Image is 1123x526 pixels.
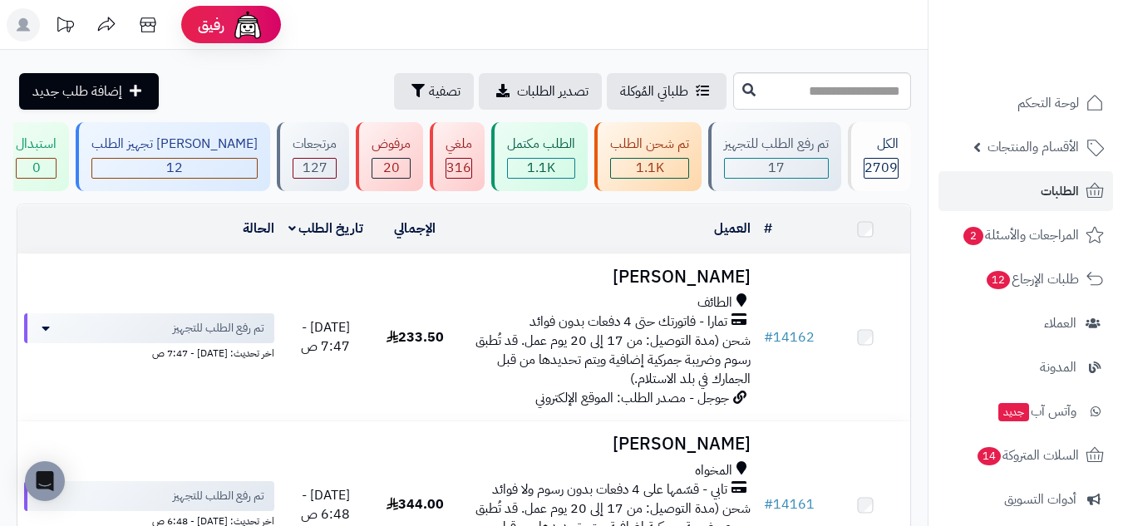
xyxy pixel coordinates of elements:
[293,135,337,154] div: مرتجعات
[985,268,1079,291] span: طلبات الإرجاع
[301,317,350,356] span: [DATE] - 7:47 ص
[610,135,689,154] div: تم شحن الطلب
[864,135,899,154] div: الكل
[446,159,471,178] div: 316
[591,122,705,191] a: تم شحن الطلب 1.1K
[938,347,1113,387] a: المدونة
[466,435,751,454] h3: [PERSON_NAME]
[1041,179,1079,203] span: الطلبات
[303,158,328,178] span: 127
[724,135,829,154] div: تم رفع الطلب للتجهيز
[394,219,436,238] a: الإجمالي
[394,73,474,110] button: تصفية
[938,479,1113,519] a: أدوات التسويق
[372,135,411,154] div: مرفوض
[988,135,1079,159] span: الأقسام والمنتجات
[44,8,86,46] a: تحديثات المنصة
[429,81,461,101] span: تصفية
[446,158,471,178] span: 316
[32,81,122,101] span: إضافة طلب جديد
[19,73,159,110] a: إضافة طلب جديد
[72,122,273,191] a: [PERSON_NAME] تجهيز الطلب 12
[492,480,727,499] span: تابي - قسّمها على 4 دفعات بدون رسوم ولا فوائد
[383,158,400,178] span: 20
[938,259,1113,299] a: طلبات الإرجاع12
[243,219,274,238] a: الحالة
[695,461,732,480] span: المخواه
[488,122,591,191] a: الطلب مكتمل 1.1K
[24,343,274,361] div: اخر تحديث: [DATE] - 7:47 ص
[938,171,1113,211] a: الطلبات
[426,122,488,191] a: ملغي 316
[705,122,845,191] a: تم رفع الطلب للتجهيز 17
[507,135,575,154] div: الطلب مكتمل
[962,224,1079,247] span: المراجعات والأسئلة
[173,320,264,337] span: تم رفع الطلب للتجهيز
[1004,488,1076,511] span: أدوات التسويق
[768,158,785,178] span: 17
[938,83,1113,123] a: لوحة التحكم
[288,219,364,238] a: تاريخ الطلب
[938,303,1113,343] a: العملاء
[166,158,183,178] span: 12
[636,158,664,178] span: 1.1K
[517,81,589,101] span: تصدير الطلبات
[1017,91,1079,115] span: لوحة التحكم
[938,391,1113,431] a: وآتس آبجديد
[864,158,898,178] span: 2709
[479,73,602,110] a: تصدير الطلبات
[25,461,65,501] div: Open Intercom Messenger
[764,494,815,514] a: #14161
[273,122,352,191] a: مرتجعات 127
[387,494,444,514] span: 344.00
[714,219,751,238] a: العميل
[466,268,751,287] h3: [PERSON_NAME]
[764,494,773,514] span: #
[475,331,751,389] span: شحن (مدة التوصيل: من 17 إلى 20 يوم عمل. قد تُطبق رسوم وضريبة جمركية إضافية ويتم تحديدها من قبل ال...
[91,135,258,154] div: [PERSON_NAME] تجهيز الطلب
[987,271,1010,289] span: 12
[16,135,57,154] div: استبدال
[1040,356,1076,379] span: المدونة
[764,219,772,238] a: #
[92,159,257,178] div: 12
[697,293,732,312] span: الطائف
[845,122,914,191] a: الكل2709
[938,215,1113,255] a: المراجعات والأسئلة2
[387,327,444,347] span: 233.50
[607,73,727,110] a: طلباتي المُوكلة
[620,81,688,101] span: طلباتي المُوكلة
[938,435,1113,475] a: السلات المتروكة14
[301,485,350,524] span: [DATE] - 6:48 ص
[508,159,574,178] div: 1070
[173,488,264,504] span: تم رفع الطلب للتجهيز
[978,447,1001,465] span: 14
[764,327,773,347] span: #
[352,122,426,191] a: مرفوض 20
[611,159,688,178] div: 1147
[446,135,472,154] div: ملغي
[372,159,410,178] div: 20
[529,312,727,332] span: تمارا - فاتورتك حتى 4 دفعات بدون فوائد
[764,327,815,347] a: #14162
[1044,312,1076,335] span: العملاء
[963,227,983,245] span: 2
[293,159,336,178] div: 127
[998,403,1029,421] span: جديد
[527,158,555,178] span: 1.1K
[725,159,828,178] div: 17
[198,15,224,35] span: رفيق
[231,8,264,42] img: ai-face.png
[997,400,1076,423] span: وآتس آب
[17,159,56,178] div: 0
[535,388,729,408] span: جوجل - مصدر الطلب: الموقع الإلكتروني
[32,158,41,178] span: 0
[976,444,1079,467] span: السلات المتروكة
